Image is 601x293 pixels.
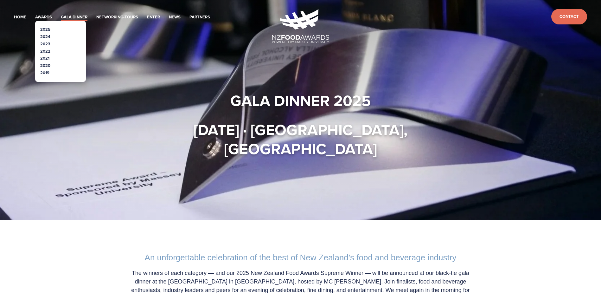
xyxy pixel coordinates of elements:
a: 2022 [40,48,50,54]
a: Home [14,14,26,21]
h2: An unforgettable celebration of the best of New Zealand’s food and beverage industry [125,253,477,263]
a: Awards [35,14,52,21]
a: Contact [551,9,587,24]
a: News [169,14,181,21]
a: 2019 [40,70,49,76]
a: 2024 [40,34,50,40]
a: 2025 [40,26,50,32]
a: Networking-Tours [96,14,138,21]
a: Gala Dinner [61,14,87,21]
h1: Gala Dinner 2025 [118,91,483,110]
a: 2023 [40,41,50,47]
a: Enter [147,14,160,21]
strong: [DATE] · [GEOGRAPHIC_DATA], [GEOGRAPHIC_DATA] [194,119,411,160]
a: Partners [189,14,210,21]
a: 2020 [40,62,50,68]
a: 2021 [40,55,49,61]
